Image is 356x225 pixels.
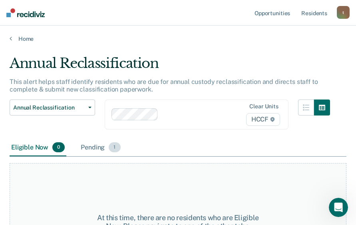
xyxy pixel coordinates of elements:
img: Recidiviz [6,8,45,17]
button: Annual Reclassification [10,100,95,115]
span: 1 [109,142,120,153]
a: Home [10,35,346,42]
div: Eligible Now0 [10,139,66,157]
div: Annual Reclassification [10,55,330,78]
span: HCCF [246,113,280,126]
button: t [337,6,350,19]
span: Annual Reclassification [13,104,85,111]
div: Pending1 [79,139,122,157]
span: 0 [52,142,65,153]
p: This alert helps staff identify residents who are due for annual custody reclassification and dir... [10,78,318,93]
iframe: Intercom live chat [329,198,348,217]
div: Clear units [249,103,278,110]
